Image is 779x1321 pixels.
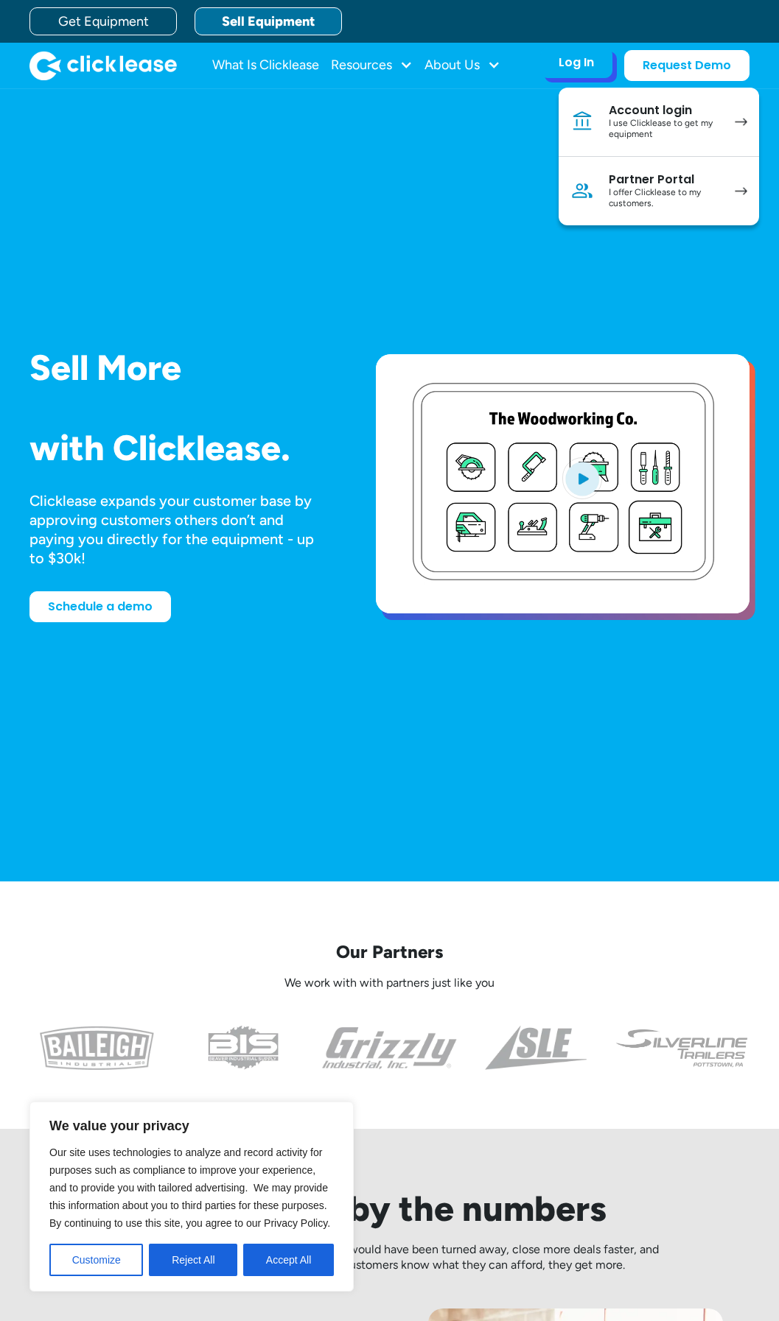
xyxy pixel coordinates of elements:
[559,55,594,70] div: Log In
[107,1242,673,1273] p: Clicklease helps you sell to customers that would have been turned away, close more deals faster,...
[49,1146,330,1229] span: Our site uses technologies to analyze and record activity for purposes such as compliance to impr...
[735,187,747,195] img: arrow
[40,1026,154,1070] img: baileigh logo
[29,51,177,80] a: home
[29,51,177,80] img: Clicklease logo
[609,172,720,187] div: Partner Portal
[29,348,329,387] h1: Sell More
[559,88,759,225] nav: Log In
[243,1244,334,1276] button: Accept All
[331,51,413,80] div: Resources
[322,1026,457,1070] img: the grizzly industrial inc logo
[29,429,329,468] h1: with Clicklease.
[208,1026,279,1070] img: the logo for beaver industrial supply
[49,1244,143,1276] button: Customize
[615,1026,750,1070] img: undefined
[29,940,750,963] p: Our Partners
[376,354,750,613] a: open lightbox
[570,179,594,202] img: Person icon
[29,1102,354,1292] div: We value your privacy
[49,1117,334,1135] p: We value your privacy
[29,591,171,622] a: Schedule a demo
[559,157,759,225] a: Partner PortalI offer Clicklease to my customers.
[735,118,747,126] img: arrow
[609,187,720,210] div: I offer Clicklease to my customers.
[212,51,319,80] a: What Is Clicklease
[149,1244,237,1276] button: Reject All
[29,491,329,568] div: Clicklease expands your customer base by approving customers others don’t and paying you directly...
[29,976,750,991] p: We work with with partners just like you
[107,1188,673,1230] h2: Clicklease by the numbers
[609,118,720,141] div: I use Clicklease to get my equipment
[29,7,177,35] a: Get Equipment
[624,50,750,81] a: Request Demo
[425,51,500,80] div: About Us
[559,88,759,157] a: Account loginI use Clicklease to get my equipment
[570,110,594,133] img: Bank icon
[195,7,342,35] a: Sell Equipment
[485,1026,586,1070] img: a black and white photo of the side of a triangle
[562,457,602,499] img: Blue play button logo on a light blue circular background
[609,103,720,118] div: Account login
